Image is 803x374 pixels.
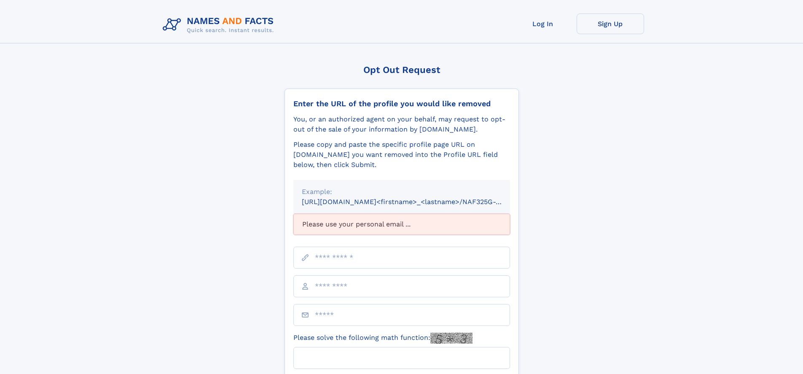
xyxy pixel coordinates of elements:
a: Log In [509,13,577,34]
div: Example: [302,187,502,197]
div: Please use your personal email ... [293,214,510,235]
div: You, or an authorized agent on your behalf, may request to opt-out of the sale of your informatio... [293,114,510,135]
div: Enter the URL of the profile you would like removed [293,99,510,108]
label: Please solve the following math function: [293,333,473,344]
div: Opt Out Request [285,65,519,75]
div: Please copy and paste the specific profile page URL on [DOMAIN_NAME] you want removed into the Pr... [293,140,510,170]
small: [URL][DOMAIN_NAME]<firstname>_<lastname>/NAF325G-xxxxxxxx [302,198,526,206]
img: Logo Names and Facts [159,13,281,36]
a: Sign Up [577,13,644,34]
